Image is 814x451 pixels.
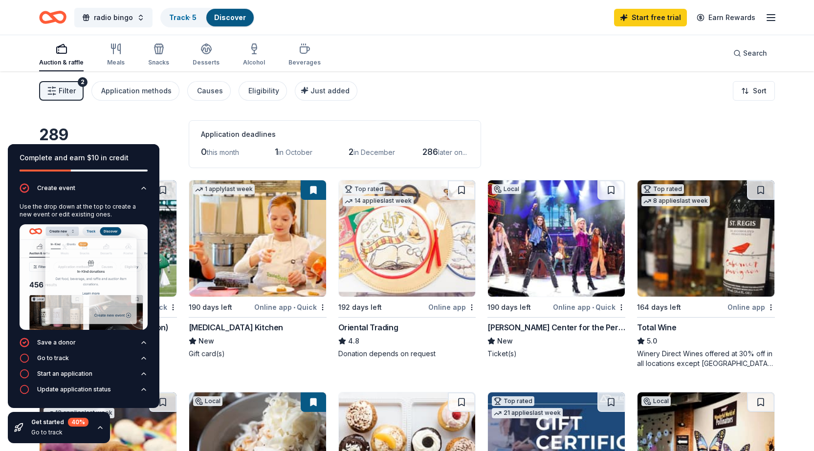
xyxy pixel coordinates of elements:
button: Snacks [148,39,169,71]
button: Search [726,43,775,63]
span: • [293,303,295,311]
div: Go to track [31,429,88,436]
div: Create event [20,199,148,338]
div: Meals [107,59,125,66]
div: Winery Direct Wines offered at 30% off in all locations except [GEOGRAPHIC_DATA], [GEOGRAPHIC_DAT... [637,349,775,368]
img: Image for Tilles Center for the Performing Arts [488,180,625,297]
span: • [592,303,594,311]
button: Desserts [193,39,220,71]
button: Just added [295,81,357,101]
div: 2 [78,77,88,87]
span: New [497,335,513,347]
a: Track· 5 [169,13,197,21]
div: 14 applies last week [343,196,414,206]
button: Track· 5Discover [160,8,255,27]
div: 190 days left [189,301,232,313]
button: Alcohol [243,39,265,71]
img: Image for Taste Buds Kitchen [189,180,326,297]
div: Online app Quick [553,301,625,313]
div: Auction & raffle [39,59,84,66]
div: 164 days left [637,301,681,313]
span: Sort [753,85,767,97]
button: Causes [187,81,231,101]
span: Just added [310,86,350,95]
a: Home [39,6,66,29]
button: Save a donor [20,338,148,353]
span: 5.0 [647,335,657,347]
button: Beverages [288,39,321,71]
div: 40 % [68,418,88,427]
button: Go to track [20,353,148,369]
a: Image for Total WineTop rated8 applieslast week164 days leftOnline appTotal Wine5.0Winery Direct ... [637,180,775,368]
span: 286 [422,147,438,157]
div: [MEDICAL_DATA] Kitchen [189,322,283,333]
div: Complete and earn $10 in credit [20,152,148,164]
span: later on... [438,148,467,156]
div: Go to track [37,354,69,362]
button: Application methods [91,81,179,101]
span: New [198,335,214,347]
div: Eligibility [248,85,279,97]
div: 21 applies last week [492,408,563,418]
div: Ticket(s) [487,349,625,359]
div: Top rated [492,396,534,406]
div: 289 [39,125,177,145]
div: Start an application [37,370,92,378]
div: Online app [727,301,775,313]
a: Image for Oriental TradingTop rated14 applieslast week192 days leftOnline appOriental Trading4.8D... [338,180,476,359]
div: Oriental Trading [338,322,398,333]
div: 190 days left [487,301,531,313]
div: Top rated [641,184,684,194]
span: in October [278,148,312,156]
img: Image for Total Wine [638,180,774,297]
span: 2 [349,147,353,157]
span: in December [353,148,395,156]
div: Causes [197,85,223,97]
a: Start free trial [614,9,687,26]
div: [PERSON_NAME] Center for the Performing Arts [487,322,625,333]
div: Use the drop down at the top to create a new event or edit existing ones. [20,203,148,218]
div: Application methods [101,85,172,97]
div: Local [193,396,222,406]
button: Eligibility [239,81,287,101]
div: 8 applies last week [641,196,710,206]
span: 1 [275,147,278,157]
div: 192 days left [338,301,382,313]
div: Local [492,184,521,194]
div: Gift card(s) [189,349,327,359]
button: Update application status [20,385,148,400]
div: Get started [31,418,88,427]
div: Local [641,396,671,406]
div: Online app [428,301,476,313]
div: Save a donor [37,339,76,346]
div: Desserts [193,59,220,66]
span: Filter [59,85,76,97]
div: Update application status [37,386,111,393]
a: Image for Tilles Center for the Performing ArtsLocal190 days leftOnline app•Quick[PERSON_NAME] Ce... [487,180,625,359]
div: 1 apply last week [193,184,255,194]
div: Donation depends on request [338,349,476,359]
div: Online app Quick [254,301,327,313]
div: Beverages [288,59,321,66]
div: Alcohol [243,59,265,66]
span: this month [207,148,239,156]
a: Earn Rewards [691,9,761,26]
span: 4.8 [348,335,359,347]
div: Application deadlines [201,129,469,140]
div: Create event [37,184,75,192]
button: Auction & raffle [39,39,84,71]
a: Image for Taste Buds Kitchen1 applylast week190 days leftOnline app•Quick[MEDICAL_DATA] KitchenNe... [189,180,327,359]
button: Filter2 [39,81,84,101]
button: Start an application [20,369,148,385]
span: Search [743,47,767,59]
img: Create [20,224,148,330]
img: Image for Oriental Trading [339,180,476,297]
button: radio bingo [74,8,153,27]
span: radio bingo [94,12,133,23]
button: Meals [107,39,125,71]
a: Discover [214,13,246,21]
div: Total Wine [637,322,676,333]
span: 0 [201,147,207,157]
div: Top rated [343,184,385,194]
button: Create event [20,183,148,199]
